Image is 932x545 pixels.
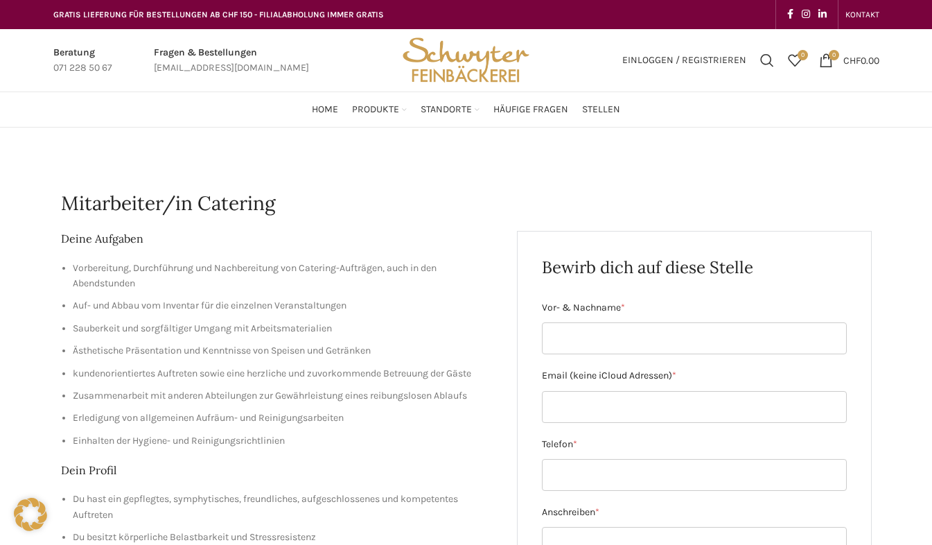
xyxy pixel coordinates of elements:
[421,96,480,123] a: Standorte
[73,530,497,545] li: Du besitzt körperliche Belastbarkeit und Stressresistenz
[781,46,809,74] a: 0
[814,5,831,24] a: Linkedin social link
[542,437,847,452] label: Telefon
[798,5,814,24] a: Instagram social link
[73,343,497,358] li: Ästhetische Präsentation und Kenntnisse von Speisen und Getränken
[582,96,620,123] a: Stellen
[154,45,309,76] a: Infobox link
[845,1,879,28] a: KONTAKT
[812,46,886,74] a: 0 CHF0.00
[352,103,399,116] span: Produkte
[73,388,497,404] li: Zusammenarbeit mit anderen Abteilungen zur Gewährleistung eines reibungslosen Ablaufs
[542,300,847,315] label: Vor- & Nachname
[421,103,472,116] span: Standorte
[61,190,872,217] h1: Mitarbeiter/in Catering
[53,45,112,76] a: Infobox link
[312,103,338,116] span: Home
[798,50,808,60] span: 0
[753,46,781,74] a: Suchen
[542,368,847,383] label: Email (keine iCloud Adressen)
[781,46,809,74] div: Meine Wunschliste
[73,433,497,449] li: Einhalten der Hygiene- und Reinigungsrichtlinien
[493,103,568,116] span: Häufige Fragen
[843,54,861,66] span: CHF
[398,29,534,92] img: Bäckerei Schwyter
[61,231,497,246] h2: Deine Aufgaben
[542,505,847,520] label: Anschreiben
[838,1,886,28] div: Secondary navigation
[783,5,798,24] a: Facebook social link
[582,103,620,116] span: Stellen
[73,321,497,336] li: Sauberkeit und sorgfältiger Umgang mit Arbeitsmaterialien
[622,55,746,65] span: Einloggen / Registrieren
[73,366,497,381] li: kundenorientiertes Auftreten sowie eine herzliche und zuvorkommende Betreuung der Gäste
[829,50,839,60] span: 0
[53,10,384,19] span: GRATIS LIEFERUNG FÜR BESTELLUNGEN AB CHF 150 - FILIALABHOLUNG IMMER GRATIS
[615,46,753,74] a: Einloggen / Registrieren
[73,410,497,426] li: Erledigung von allgemeinen Aufräum- und Reinigungsarbeiten
[61,462,497,478] h2: Dein Profil
[398,53,534,65] a: Site logo
[493,96,568,123] a: Häufige Fragen
[352,96,407,123] a: Produkte
[46,96,886,123] div: Main navigation
[542,256,847,279] h2: Bewirb dich auf diese Stelle
[73,261,497,292] li: Vorbereitung, Durchführung und Nachbereitung von Catering-Aufträgen, auch in den Abendstunden
[843,54,879,66] bdi: 0.00
[845,10,879,19] span: KONTAKT
[73,298,497,313] li: Auf- und Abbau vom Inventar für die einzelnen Veranstaltungen
[73,492,497,523] li: Du hast ein gepflegtes, symphytisches, freundliches, aufgeschlossenes und kompetentes Auftreten
[312,96,338,123] a: Home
